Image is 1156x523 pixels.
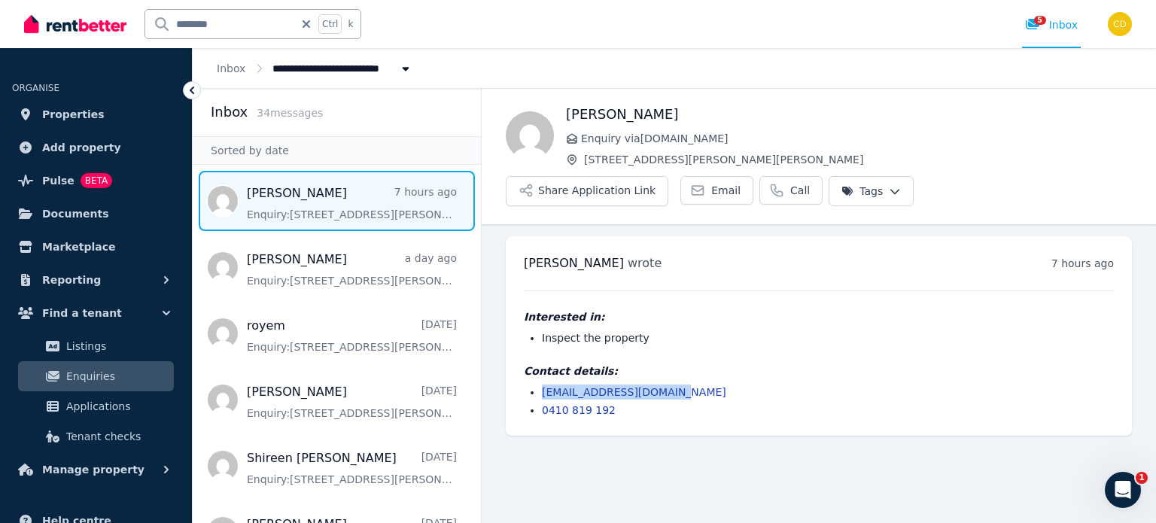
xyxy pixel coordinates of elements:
span: 5 [1034,16,1046,25]
nav: Breadcrumb [193,48,437,88]
span: k [348,18,353,30]
img: RentBetter [24,13,126,35]
a: Marketplace [12,232,180,262]
a: Inbox [217,62,245,74]
span: Call [790,183,810,198]
span: Email [711,183,741,198]
span: Enquiries [66,367,168,385]
span: BETA [81,173,112,188]
a: Email [680,176,753,205]
span: Properties [42,105,105,123]
span: ORGANISE [12,83,59,93]
span: 1 [1136,472,1148,484]
a: [PERSON_NAME]a day agoEnquiry:[STREET_ADDRESS][PERSON_NAME][PERSON_NAME]. [247,251,457,288]
h4: Interested in: [524,309,1114,324]
button: Tags [829,176,914,206]
a: Enquiries [18,361,174,391]
div: Inbox [1025,17,1078,32]
span: Pulse [42,172,75,190]
h1: [PERSON_NAME] [566,104,1132,125]
span: Ctrl [318,14,342,34]
img: Muaz Bin Bilal [506,111,554,160]
a: 0410 819 192 [542,404,616,416]
span: [PERSON_NAME] [524,256,624,270]
button: Share Application Link [506,176,668,206]
a: Add property [12,132,180,163]
a: Call [759,176,823,205]
a: Documents [12,199,180,229]
button: Manage property [12,455,180,485]
a: [PERSON_NAME][DATE]Enquiry:[STREET_ADDRESS][PERSON_NAME][PERSON_NAME]. [247,383,457,421]
a: PulseBETA [12,166,180,196]
div: Sorted by date [193,136,481,165]
span: Listings [66,337,168,355]
span: Reporting [42,271,101,289]
a: Applications [18,391,174,421]
time: 7 hours ago [1051,257,1114,269]
a: Listings [18,331,174,361]
button: Find a tenant [12,298,180,328]
a: Shireen [PERSON_NAME][DATE]Enquiry:[STREET_ADDRESS][PERSON_NAME][PERSON_NAME]. [247,449,457,487]
iframe: Intercom live chat [1105,472,1141,508]
span: Enquiry via [DOMAIN_NAME] [581,131,1132,146]
img: Chris Dimitropoulos [1108,12,1132,36]
a: [PERSON_NAME]7 hours agoEnquiry:[STREET_ADDRESS][PERSON_NAME][PERSON_NAME]. [247,184,457,222]
span: Tags [841,184,883,199]
li: Inspect the property [542,330,1114,345]
h4: Contact details: [524,363,1114,379]
span: Tenant checks [66,427,168,445]
span: Manage property [42,461,144,479]
a: Properties [12,99,180,129]
span: Documents [42,205,109,223]
span: [STREET_ADDRESS][PERSON_NAME][PERSON_NAME] [584,152,1132,167]
span: Find a tenant [42,304,122,322]
span: Applications [66,397,168,415]
span: 34 message s [257,107,323,119]
a: Tenant checks [18,421,174,452]
a: royem[DATE]Enquiry:[STREET_ADDRESS][PERSON_NAME][PERSON_NAME]. [247,317,457,354]
span: Marketplace [42,238,115,256]
span: Add property [42,138,121,157]
span: wrote [628,256,662,270]
a: [EMAIL_ADDRESS][DOMAIN_NAME] [542,386,726,398]
h2: Inbox [211,102,248,123]
button: Reporting [12,265,180,295]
